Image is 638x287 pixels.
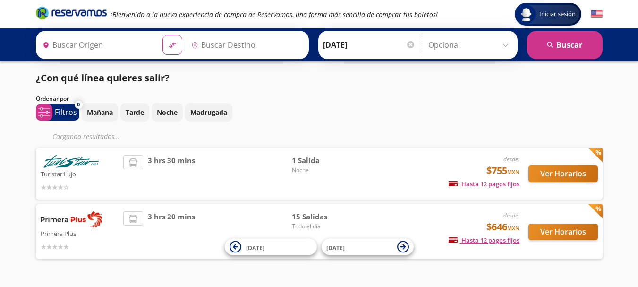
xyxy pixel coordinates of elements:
em: ¡Bienvenido a la nueva experiencia de compra de Reservamos, una forma más sencilla de comprar tus... [111,10,438,19]
p: Madrugada [190,107,227,117]
button: Ver Horarios [528,165,598,182]
p: Tarde [126,107,144,117]
p: Noche [157,107,178,117]
button: English [591,9,603,20]
p: Turistar Lujo [41,168,119,179]
p: ¿Con qué línea quieres salir? [36,71,170,85]
em: desde: [503,211,519,219]
p: Primera Plus [41,227,119,239]
button: Buscar [527,31,603,59]
button: [DATE] [322,239,414,255]
img: Turistar Lujo [41,155,102,168]
button: Noche [152,103,183,122]
button: Tarde [120,103,149,122]
p: Ordenar por [36,95,69,103]
span: Noche [292,166,358,174]
em: desde: [503,155,519,163]
a: Brand Logo [36,6,107,23]
p: Mañana [87,107,113,117]
p: Filtros [55,106,77,118]
span: [DATE] [326,244,345,252]
button: Ver Horarios [528,224,598,240]
input: Elegir Fecha [323,33,416,57]
span: 1 Salida [292,155,358,166]
i: Brand Logo [36,6,107,20]
span: 3 hrs 20 mins [148,211,195,252]
input: Buscar Destino [187,33,304,57]
span: $755 [486,164,519,178]
span: Hasta 12 pagos fijos [449,180,519,188]
span: 0 [77,101,80,109]
input: Buscar Origen [39,33,155,57]
button: Mañana [82,103,118,122]
input: Opcional [428,33,513,57]
span: Iniciar sesión [536,9,579,19]
span: 15 Salidas [292,211,358,222]
small: MXN [507,168,519,175]
button: Madrugada [185,103,232,122]
button: [DATE] [225,239,317,255]
em: Cargando resultados ... [52,132,120,141]
img: Primera Plus [41,211,102,227]
span: Todo el día [292,222,358,231]
small: MXN [507,225,519,232]
span: $646 [486,220,519,234]
button: 0Filtros [36,104,79,121]
span: [DATE] [246,244,264,252]
span: Hasta 12 pagos fijos [449,236,519,244]
span: 3 hrs 30 mins [148,155,195,192]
